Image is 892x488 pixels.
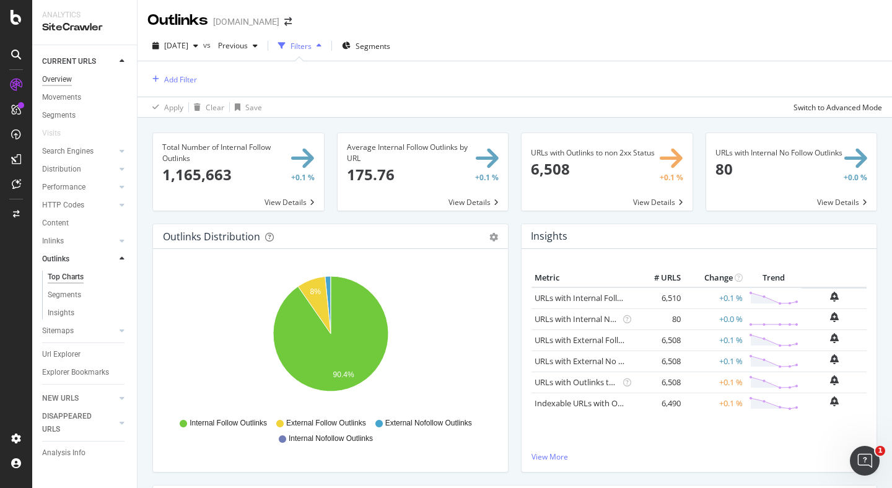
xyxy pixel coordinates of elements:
div: Segments [48,289,81,302]
button: Add Filter [147,72,197,87]
span: Previous [213,40,248,51]
a: Segments [48,289,128,302]
a: Distribution [42,163,116,176]
a: Indexable URLs with Outlinks to Non-Indexable URLs [535,398,730,409]
div: CURRENT URLS [42,55,96,68]
td: +0.1 % [684,351,746,372]
a: View More [531,451,867,462]
a: Explorer Bookmarks [42,366,128,379]
td: +0.1 % [684,287,746,309]
div: Outlinks Distribution [163,230,260,243]
a: Insights [48,307,128,320]
td: +0.1 % [684,372,746,393]
a: Analysis Info [42,447,128,460]
div: Search Engines [42,145,94,158]
div: Outlinks [42,253,69,266]
td: 6,508 [634,329,684,351]
div: Top Charts [48,271,84,284]
button: Apply [147,97,183,117]
text: 8% [310,288,321,297]
div: bell-plus [830,333,839,343]
a: Search Engines [42,145,116,158]
th: Metric [531,269,634,287]
div: Movements [42,91,81,104]
a: HTTP Codes [42,199,116,212]
a: Overview [42,73,128,86]
text: 90.4% [333,370,354,379]
a: URLs with Internal No Follow Outlinks [535,313,674,325]
div: Switch to Advanced Mode [794,102,882,113]
a: Sitemaps [42,325,116,338]
div: Sitemaps [42,325,74,338]
div: Url Explorer [42,348,81,361]
a: Movements [42,91,128,104]
button: Save [230,97,262,117]
iframe: Intercom live chat [850,446,880,476]
td: +0.1 % [684,393,746,414]
td: 6,510 [634,287,684,309]
div: HTTP Codes [42,199,84,212]
div: bell-plus [830,375,839,385]
a: Visits [42,127,73,140]
button: Previous [213,36,263,56]
div: [DOMAIN_NAME] [213,15,279,28]
div: bell-plus [830,292,839,302]
button: Clear [189,97,224,117]
span: 1 [875,446,885,456]
a: Performance [42,181,116,194]
div: bell-plus [830,396,839,406]
a: Segments [42,109,128,122]
a: Outlinks [42,253,116,266]
div: Insights [48,307,74,320]
svg: A chart. [163,269,498,412]
div: Overview [42,73,72,86]
div: Outlinks [147,10,208,31]
button: [DATE] [147,36,203,56]
th: Trend [746,269,802,287]
div: Analysis Info [42,447,85,460]
div: Segments [42,109,76,122]
div: bell-plus [830,312,839,322]
div: arrow-right-arrow-left [284,17,292,26]
div: Apply [164,102,183,113]
h4: Insights [531,228,567,245]
div: Performance [42,181,85,194]
a: URLs with Outlinks to non 2xx Status [535,377,671,388]
th: # URLS [634,269,684,287]
a: URLs with Internal Follow Outlinks [535,292,661,303]
td: 6,490 [634,393,684,414]
a: DISAPPEARED URLS [42,410,116,436]
div: Inlinks [42,235,64,248]
th: Change [684,269,746,287]
a: URLs with External No Follow Outlinks [535,355,675,367]
td: +0.0 % [684,308,746,329]
a: Top Charts [48,271,128,284]
span: 2025 Sep. 26th [164,40,188,51]
span: Internal Follow Outlinks [190,418,267,429]
button: Switch to Advanced Mode [789,97,882,117]
div: Visits [42,127,61,140]
div: SiteCrawler [42,20,127,35]
a: Inlinks [42,235,116,248]
div: Content [42,217,69,230]
div: DISAPPEARED URLS [42,410,105,436]
td: 80 [634,308,684,329]
div: Analytics [42,10,127,20]
div: Add Filter [164,74,197,85]
span: Internal Nofollow Outlinks [289,434,373,444]
a: CURRENT URLS [42,55,116,68]
span: vs [203,40,213,50]
span: External Follow Outlinks [286,418,366,429]
td: +0.1 % [684,329,746,351]
div: Explorer Bookmarks [42,366,109,379]
div: bell-plus [830,354,839,364]
a: Content [42,217,128,230]
div: Save [245,102,262,113]
a: NEW URLS [42,392,116,405]
div: NEW URLS [42,392,79,405]
div: Clear [206,102,224,113]
div: Filters [291,41,312,51]
button: Segments [337,36,395,56]
td: 6,508 [634,372,684,393]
